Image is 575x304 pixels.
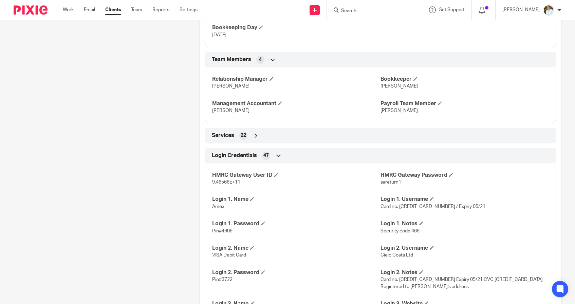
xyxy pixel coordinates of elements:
[381,245,549,252] h4: Login 2. Username
[381,253,413,258] span: Cielo Costa Ltd
[263,152,269,159] span: 47
[381,100,549,107] h4: Payroll Team Member
[543,5,554,16] img: sarah-royle.jpg
[212,277,233,282] span: Pin#3722
[152,6,169,13] a: Reports
[241,132,246,139] span: 22
[212,229,233,233] span: Pin#4609
[180,6,198,13] a: Settings
[212,220,381,227] h4: Login 1. Password
[381,269,549,276] h4: Login 2. Notes
[381,277,543,289] span: Card no. [CREDIT_CARD_NUMBER] Expiry 05/21 CVC [CREDIT_CARD_DATA] Registered to [PERSON_NAME]'s a...
[212,180,240,185] span: 9.46566E+11
[212,152,257,159] span: Login Credentials
[259,56,262,63] span: 4
[63,6,74,13] a: Work
[340,8,402,14] input: Search
[381,76,549,83] h4: Bookkeeper
[212,204,224,209] span: Amex
[381,172,549,179] h4: HMRC Gateway Password
[381,204,485,209] span: Card no. [CREDIT_CARD_NUMBER] / Expiry 05/21
[14,5,48,15] img: Pixie
[212,269,381,276] h4: Login 2. Password
[212,24,381,31] h4: Bookkeeping Day
[212,76,381,83] h4: Relationship Manager
[105,6,121,13] a: Clients
[212,172,381,179] h4: HMRC Gateway User ID
[212,253,246,258] span: VISA Debit Card
[381,220,549,227] h4: Login 1. Notes
[212,108,249,113] span: [PERSON_NAME]
[381,196,549,203] h4: Login 1. Username
[212,100,381,107] h4: Management Accountant
[212,56,251,63] span: Team Members
[212,84,249,89] span: [PERSON_NAME]
[84,6,95,13] a: Email
[212,132,234,139] span: Services
[439,7,465,12] span: Get Support
[212,33,226,37] span: [DATE]
[381,84,418,89] span: [PERSON_NAME]
[381,180,401,185] span: sareturn1
[131,6,142,13] a: Team
[212,196,381,203] h4: Login 1. Name
[212,245,381,252] h4: Login 2. Name
[502,6,540,13] p: [PERSON_NAME]
[381,229,420,233] span: Security code 469
[381,108,418,113] span: [PERSON_NAME]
